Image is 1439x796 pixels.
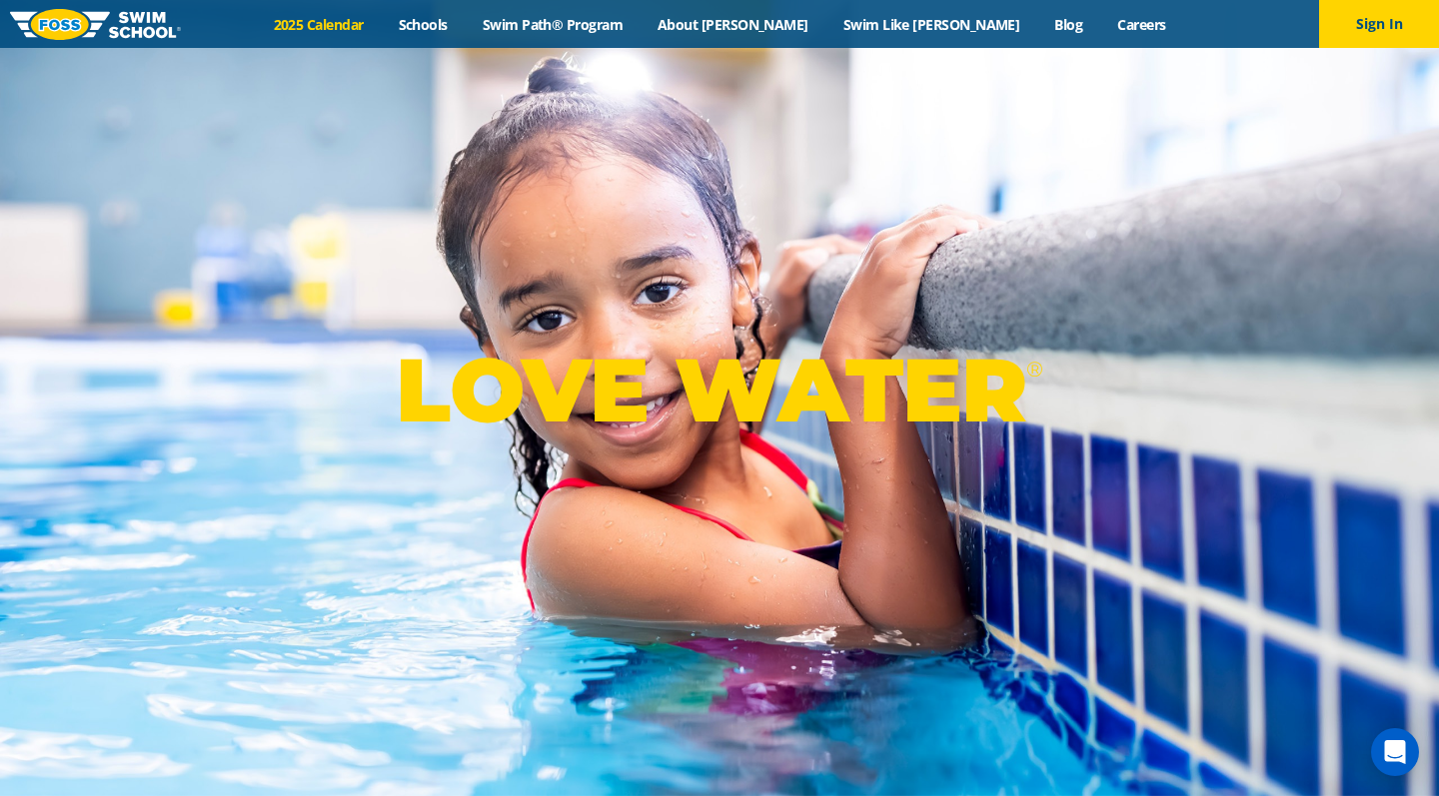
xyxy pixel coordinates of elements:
[1100,15,1183,34] a: Careers
[641,15,826,34] a: About [PERSON_NAME]
[465,15,640,34] a: Swim Path® Program
[396,337,1042,443] p: LOVE WATER
[825,15,1037,34] a: Swim Like [PERSON_NAME]
[1371,728,1419,776] div: Open Intercom Messenger
[1037,15,1100,34] a: Blog
[10,9,181,40] img: FOSS Swim School Logo
[256,15,381,34] a: 2025 Calendar
[1026,357,1042,382] sup: ®
[381,15,465,34] a: Schools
